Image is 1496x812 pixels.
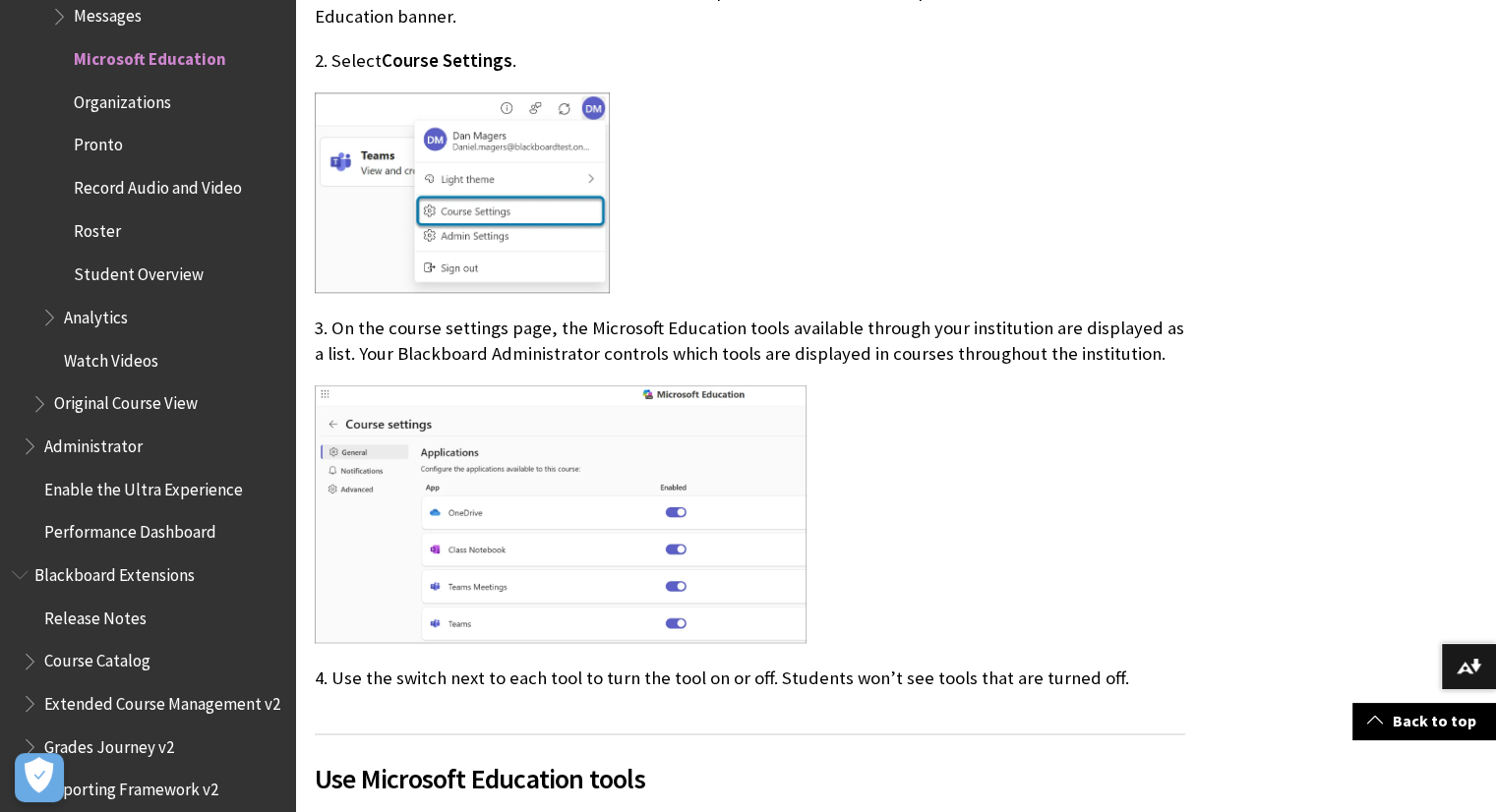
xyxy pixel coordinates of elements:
[34,557,195,584] span: Blackboard Extensions
[315,316,1185,367] p: 3. On the course settings page, the Microsoft Education tools available through your institution ...
[64,343,158,370] span: Watch Videos
[315,385,807,643] img: Couse Settings page in the Microsoft Education Dashboard. The Course Settings page lists Microsof...
[315,758,1185,799] span: Use Microsoft Education tools
[44,644,150,670] span: Course Catalog
[44,686,280,713] span: Extended Course Management v2
[315,666,1185,691] p: 4. Use the switch next to each tool to turn the tool on or off. Students won’t see tools that are...
[44,472,243,498] span: Enable the Ultra Experience
[315,92,610,293] img: Course Settings option in the Microsoft Education page in the instructor view of a Ultra Course.
[74,214,121,241] span: Roster
[74,42,226,69] span: Microsoft Education
[44,729,174,756] span: Grades Journey v2
[44,515,216,542] span: Performance Dashboard
[44,773,218,799] span: Reporting Framework v2
[74,258,204,284] span: Student Overview
[74,171,242,198] span: Record Audio and Video
[315,48,1185,74] p: 2. Select .
[74,86,171,112] span: Organizations
[44,429,143,455] span: Administrator
[1352,703,1496,739] a: Back to top
[44,601,147,627] span: Release Notes
[64,300,128,326] span: Analytics
[74,129,123,155] span: Pronto
[382,49,512,72] span: Course Settings
[15,753,64,802] button: Open Preferences
[54,386,198,413] span: Original Course View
